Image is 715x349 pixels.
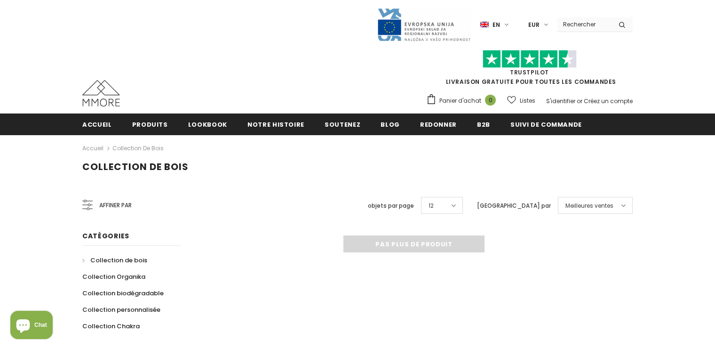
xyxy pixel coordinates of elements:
a: Accueil [82,143,103,154]
span: Collection de bois [90,256,147,265]
span: 0 [485,95,496,106]
span: Suivi de commande [510,120,582,129]
img: Cas MMORE [82,80,120,106]
span: soutenez [325,120,360,129]
span: Meilleures ventes [565,201,613,211]
a: Lookbook [188,114,227,135]
img: i-lang-1.png [480,21,489,29]
span: B2B [477,120,490,129]
a: Javni Razpis [377,20,471,28]
a: soutenez [325,114,360,135]
a: Redonner [420,114,457,135]
span: Collection de bois [82,160,189,173]
a: Collection de bois [82,252,147,268]
a: Accueil [82,114,112,135]
inbox-online-store-chat: Shopify online store chat [8,311,56,341]
a: Collection biodégradable [82,285,164,301]
a: Panier d'achat 0 [426,94,500,108]
span: Blog [381,120,400,129]
a: Collection de bois [112,144,164,152]
span: Accueil [82,120,112,129]
img: Faites confiance aux étoiles pilotes [483,50,577,68]
a: Créez un compte [584,97,633,105]
span: en [493,20,500,30]
span: Collection biodégradable [82,289,164,298]
span: EUR [528,20,540,30]
span: or [577,97,582,105]
a: Produits [132,114,168,135]
input: Search Site [557,17,612,31]
a: Notre histoire [247,114,304,135]
a: Collection personnalisée [82,301,160,318]
span: Notre histoire [247,120,304,129]
span: Catégories [82,231,129,241]
label: objets par page [368,201,414,211]
a: Listes [507,92,535,109]
label: [GEOGRAPHIC_DATA] par [477,201,551,211]
span: Collection Organika [82,272,145,281]
a: Collection Chakra [82,318,140,334]
a: TrustPilot [510,68,549,76]
span: Lookbook [188,120,227,129]
a: S'identifier [546,97,575,105]
img: Javni Razpis [377,8,471,42]
a: Blog [381,114,400,135]
a: Suivi de commande [510,114,582,135]
span: Collection Chakra [82,322,140,331]
a: B2B [477,114,490,135]
span: Collection personnalisée [82,305,160,314]
span: LIVRAISON GRATUITE POUR TOUTES LES COMMANDES [426,54,633,86]
span: Produits [132,120,168,129]
span: Affiner par [99,200,132,211]
span: Redonner [420,120,457,129]
span: Listes [520,96,535,106]
span: 12 [429,201,434,211]
a: Collection Organika [82,268,145,285]
span: Panier d'achat [439,96,481,106]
